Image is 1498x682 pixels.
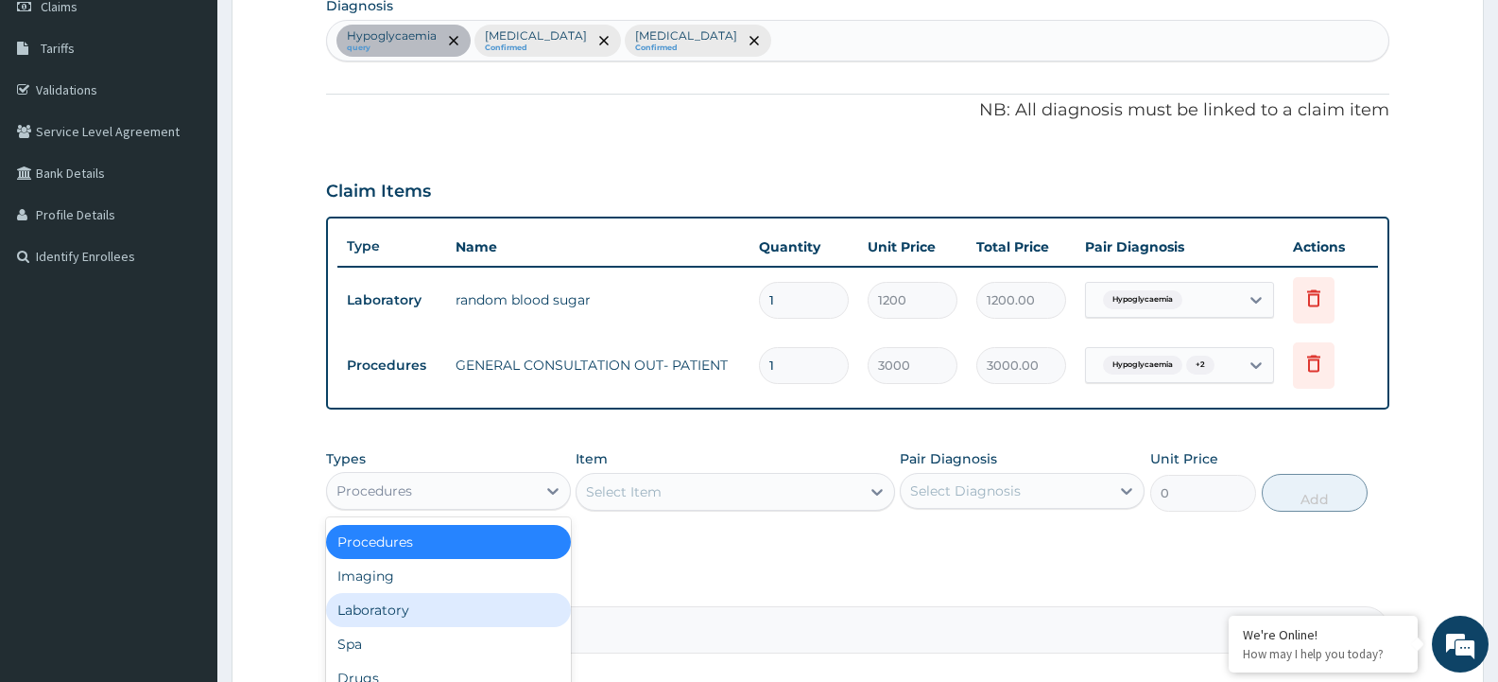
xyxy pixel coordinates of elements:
span: remove selection option [746,32,763,49]
div: We're Online! [1243,626,1403,643]
label: Comment [326,580,1389,596]
div: Procedures [326,525,571,559]
span: remove selection option [445,32,462,49]
label: Unit Price [1150,449,1218,468]
div: Imaging [326,559,571,593]
label: Item [576,449,608,468]
p: How may I help you today? [1243,646,1403,662]
td: GENERAL CONSULTATION OUT- PATIENT [446,346,749,384]
span: Hypoglycaemia [1103,290,1182,309]
div: Procedures [336,481,412,500]
td: Procedures [337,348,446,383]
td: Laboratory [337,283,446,318]
label: Types [326,451,366,467]
th: Type [337,229,446,264]
p: [MEDICAL_DATA] [635,28,737,44]
th: Pair Diagnosis [1076,228,1283,266]
span: remove selection option [595,32,612,49]
p: Hypoglycaemia [347,28,437,44]
small: Confirmed [485,44,587,53]
p: NB: All diagnosis must be linked to a claim item [326,98,1389,123]
div: Select Diagnosis [910,481,1021,500]
small: Confirmed [635,44,737,53]
button: Add [1262,474,1368,512]
th: Unit Price [858,228,967,266]
th: Quantity [749,228,858,266]
div: Minimize live chat window [310,9,355,55]
span: + 2 [1186,356,1214,375]
textarea: Type your message and hit 'Enter' [9,469,360,535]
p: [MEDICAL_DATA] [485,28,587,44]
th: Name [446,228,749,266]
div: Spa [326,627,571,661]
label: Pair Diagnosis [900,449,997,468]
img: d_794563401_company_1708531726252_794563401 [35,95,77,142]
small: query [347,44,437,53]
th: Total Price [967,228,1076,266]
span: We're online! [110,215,261,406]
div: Laboratory [326,593,571,627]
span: Tariffs [41,40,75,57]
h3: Claim Items [326,182,431,202]
td: random blood sugar [446,281,749,319]
div: Select Item [586,482,662,501]
th: Actions [1283,228,1378,266]
div: Chat with us now [98,106,318,131]
span: Hypoglycaemia [1103,356,1182,375]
